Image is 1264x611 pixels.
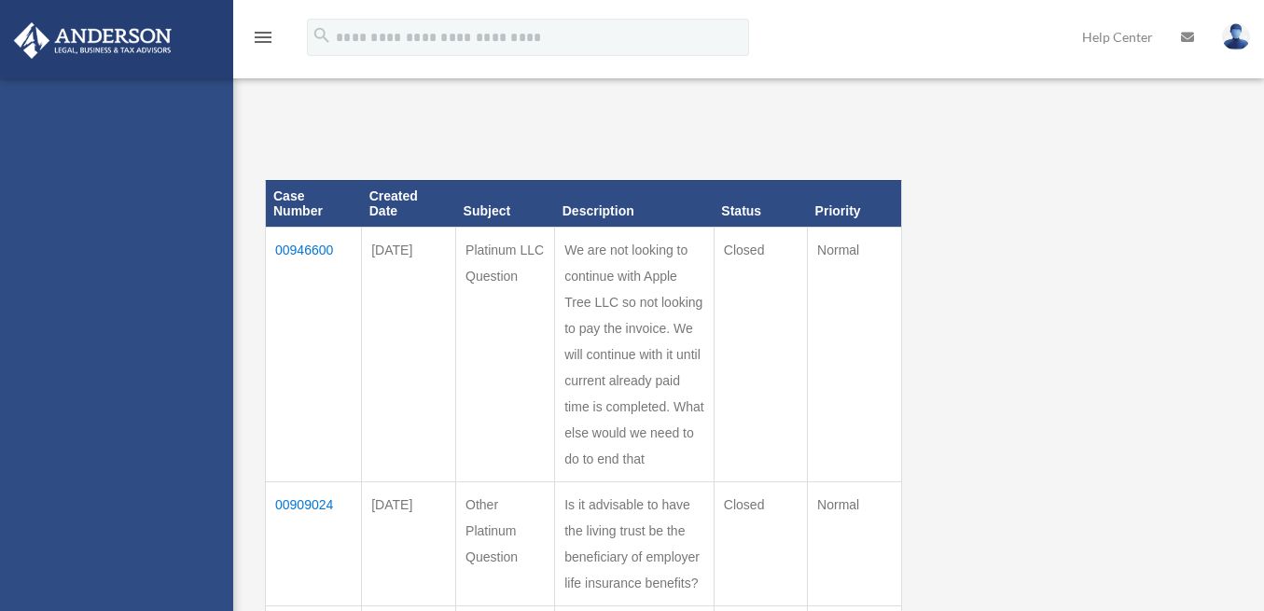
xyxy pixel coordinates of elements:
[362,482,456,606] td: [DATE]
[714,180,807,228] th: Status
[1222,23,1250,50] img: User Pic
[555,482,715,606] td: Is it advisable to have the living trust be the beneficiary of employer life insurance benefits?
[456,228,555,482] td: Platinum LLC Question
[555,180,715,228] th: Description
[266,228,362,482] td: 00946600
[266,482,362,606] td: 00909024
[456,180,555,228] th: Subject
[808,180,902,228] th: Priority
[808,228,902,482] td: Normal
[362,180,456,228] th: Created Date
[714,482,807,606] td: Closed
[312,25,332,46] i: search
[252,33,274,49] a: menu
[252,26,274,49] i: menu
[714,228,807,482] td: Closed
[362,228,456,482] td: [DATE]
[8,22,177,59] img: Anderson Advisors Platinum Portal
[555,228,715,482] td: We are not looking to continue with Apple Tree LLC so not looking to pay the invoice. We will con...
[456,482,555,606] td: Other Platinum Question
[266,180,362,228] th: Case Number
[808,482,902,606] td: Normal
